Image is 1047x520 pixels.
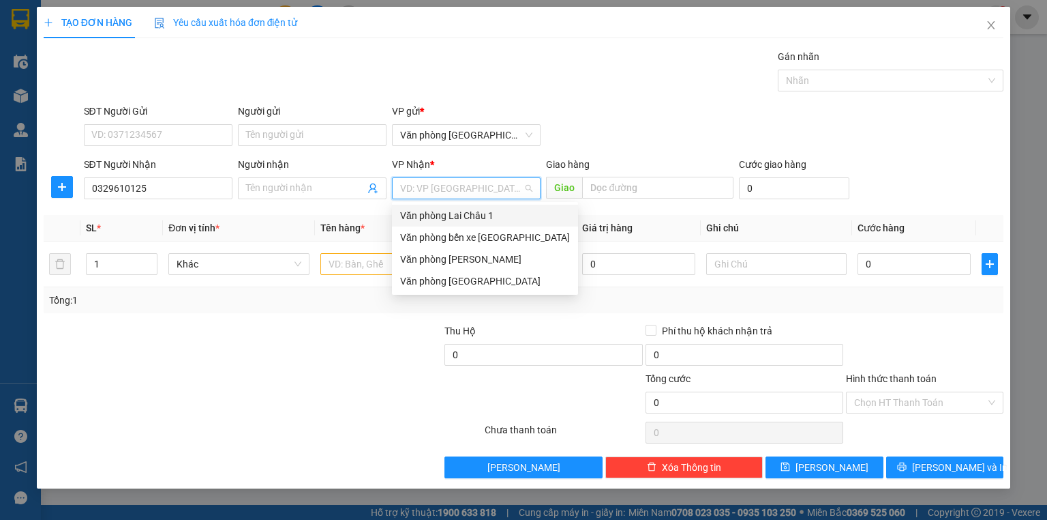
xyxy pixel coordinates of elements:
div: Văn phòng Tam Đường [392,248,578,270]
span: printer [897,462,907,473]
input: Ghi Chú [706,253,847,275]
span: Phí thu hộ khách nhận trả [656,323,778,338]
span: TẠO ĐƠN HÀNG [44,17,132,28]
span: plus [982,259,997,270]
button: deleteXóa Thông tin [605,457,763,478]
div: Văn phòng bến xe [GEOGRAPHIC_DATA] [400,230,570,245]
span: plus [44,18,53,27]
th: Ghi chú [701,215,852,242]
span: Cước hàng [858,222,905,233]
span: SL [86,222,97,233]
label: Hình thức thanh toán [846,373,937,384]
div: Văn phòng [PERSON_NAME] [400,252,570,267]
label: Cước giao hàng [739,159,806,170]
input: Cước giao hàng [739,177,849,199]
span: delete [647,462,656,473]
span: [PERSON_NAME] [795,460,868,475]
span: save [780,462,790,473]
img: icon [154,18,165,29]
button: Close [972,7,1010,45]
button: save[PERSON_NAME] [765,457,883,478]
button: plus [982,253,998,275]
button: delete [49,253,71,275]
button: printer[PERSON_NAME] và In [886,457,1004,478]
span: Văn phòng Hà Nội [400,125,532,145]
span: Tổng cước [646,373,691,384]
div: Văn phòng bến xe Lai Châu [392,227,578,248]
button: plus [51,176,73,198]
span: Giao hàng [546,159,590,170]
span: VP Nhận [392,159,430,170]
div: SĐT Người Gửi [84,104,232,119]
div: SĐT Người Nhận [84,157,232,172]
span: Xóa Thông tin [662,460,721,475]
div: Văn phòng [GEOGRAPHIC_DATA] [400,274,570,289]
span: [PERSON_NAME] và In [912,460,1007,475]
div: Người gửi [238,104,386,119]
input: Dọc đường [582,177,733,199]
span: plus [52,182,72,192]
span: Khác [177,254,301,274]
input: VD: Bàn, Ghế [320,253,461,275]
span: Giao [546,177,582,199]
span: [PERSON_NAME] [487,460,560,475]
div: Tổng: 1 [49,293,405,308]
input: 0 [582,253,695,275]
span: close [986,20,997,31]
div: Văn phòng Lai Châu 1 [400,208,570,223]
button: [PERSON_NAME] [444,457,602,478]
label: Gán nhãn [778,51,819,62]
span: Tên hàng [320,222,365,233]
span: Thu Hộ [444,326,476,336]
span: Giá trị hàng [582,222,633,233]
div: Văn phòng Hà Nội [392,270,578,292]
div: VP gửi [392,104,541,119]
div: Văn phòng Lai Châu 1 [392,205,578,227]
span: user-add [367,183,378,194]
div: Chưa thanh toán [483,422,643,446]
span: Đơn vị tính [168,222,219,233]
span: Yêu cầu xuất hóa đơn điện tử [154,17,298,28]
div: Người nhận [238,157,386,172]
